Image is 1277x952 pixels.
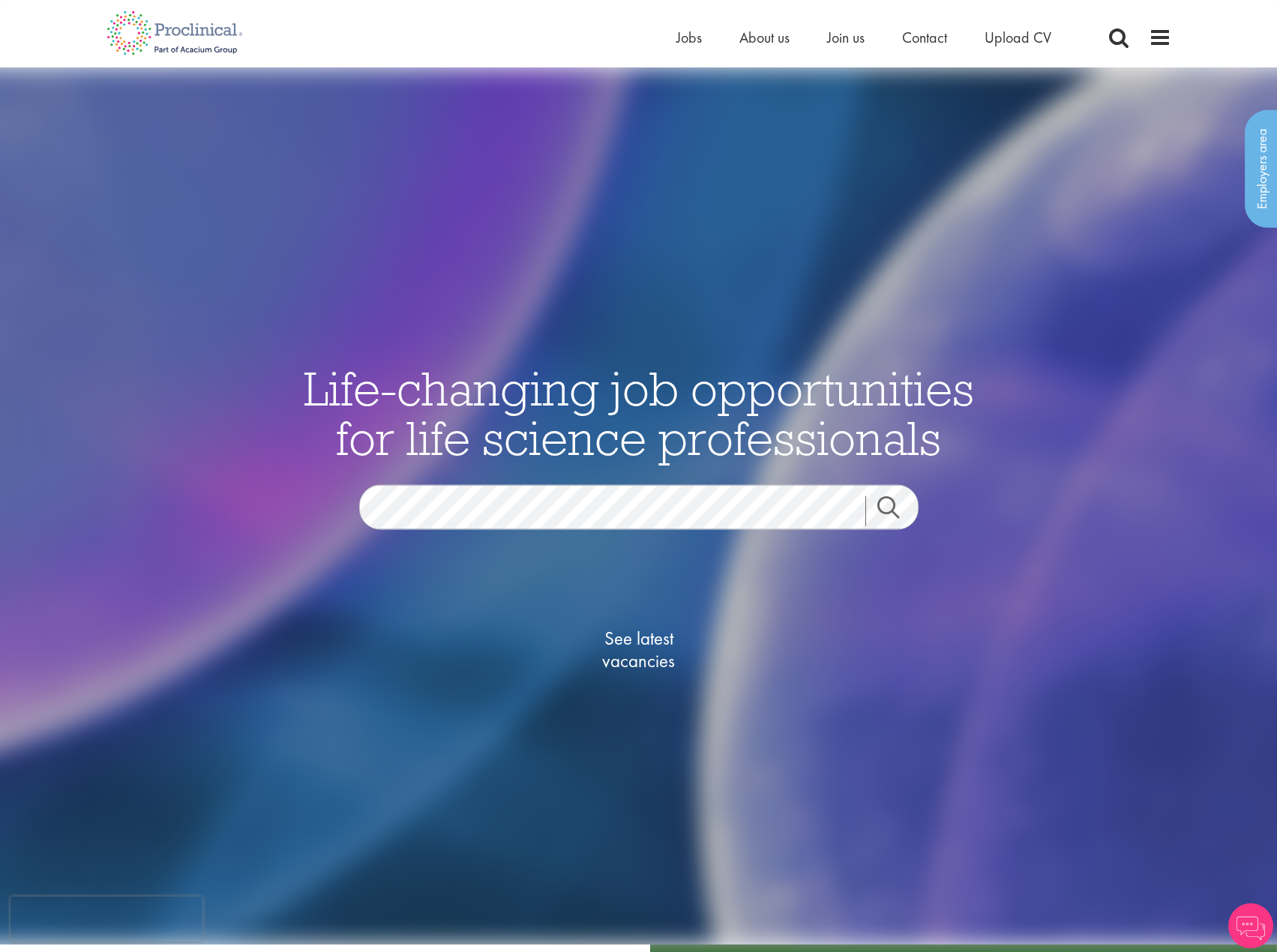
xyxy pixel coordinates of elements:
[985,28,1051,47] a: Upload CV
[1228,903,1273,948] img: Chatbot
[564,627,714,672] span: See latest vacancies
[827,28,865,47] a: Join us
[10,897,202,942] iframe: reCAPTCHA
[564,567,714,732] a: See latestvacancies
[304,358,974,467] span: Life-changing job opportunities for life science professionals
[676,28,702,47] a: Jobs
[902,28,947,47] a: Contact
[739,28,790,47] a: About us
[865,495,930,525] a: Job search submit button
